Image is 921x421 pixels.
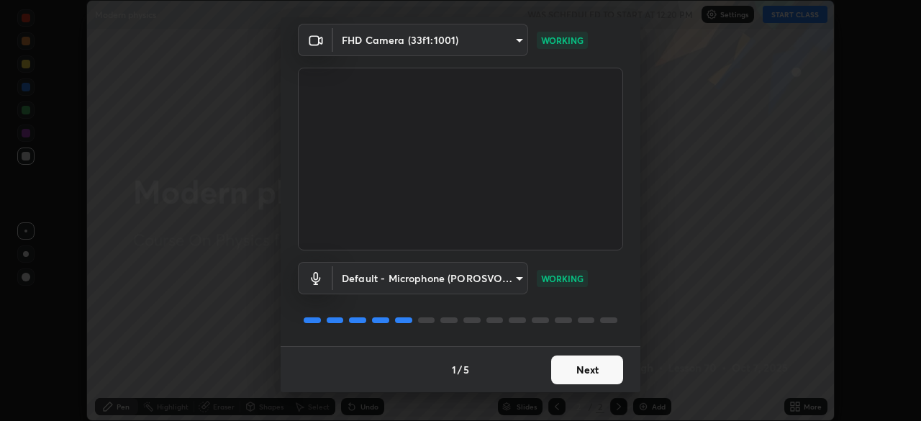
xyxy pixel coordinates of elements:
div: FHD Camera (33f1:1001) [333,24,528,56]
h4: 5 [463,362,469,377]
p: WORKING [541,34,584,47]
button: Next [551,356,623,384]
h4: / [458,362,462,377]
div: FHD Camera (33f1:1001) [333,262,528,294]
h4: 1 [452,362,456,377]
p: WORKING [541,272,584,285]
